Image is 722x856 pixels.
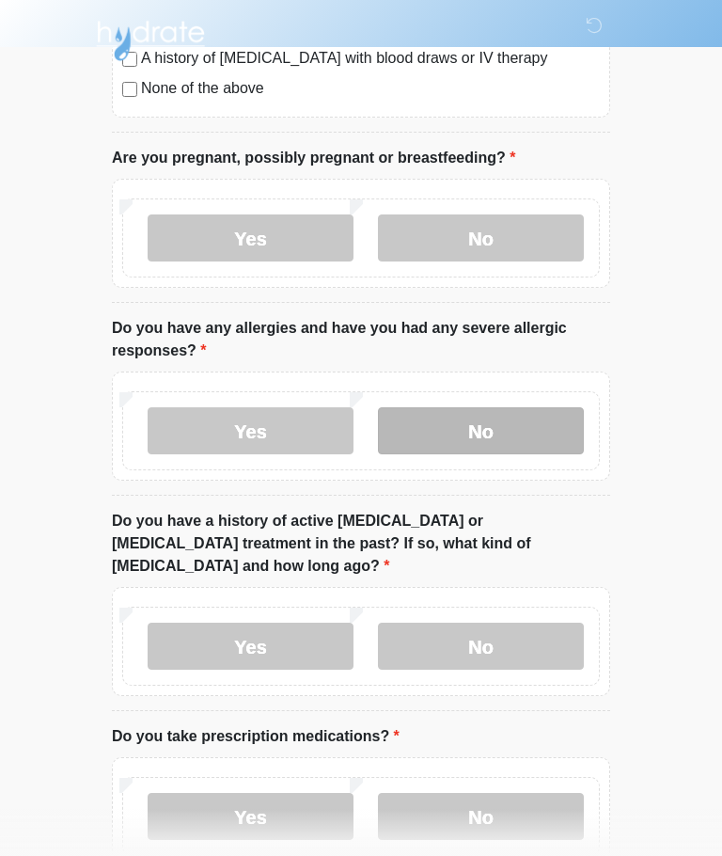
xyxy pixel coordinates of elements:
[93,14,208,62] img: Hydrate IV Bar - Arcadia Logo
[148,793,353,840] label: Yes
[112,725,400,748] label: Do you take prescription medications?
[148,214,353,262] label: Yes
[112,317,610,362] label: Do you have any allergies and have you had any severe allergic responses?
[378,793,584,840] label: No
[112,147,515,169] label: Are you pregnant, possibly pregnant or breastfeeding?
[148,623,353,670] label: Yes
[378,214,584,262] label: No
[148,407,353,454] label: Yes
[378,623,584,670] label: No
[141,77,600,100] label: None of the above
[122,82,137,97] input: None of the above
[112,510,610,578] label: Do you have a history of active [MEDICAL_DATA] or [MEDICAL_DATA] treatment in the past? If so, wh...
[378,407,584,454] label: No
